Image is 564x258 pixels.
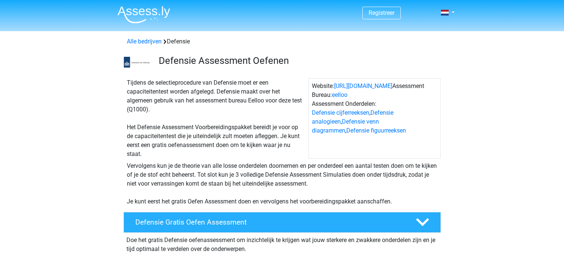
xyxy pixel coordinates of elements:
[124,37,441,46] div: Defensie
[121,212,444,233] a: Defensie Gratis Oefen Assessment
[135,218,404,226] h4: Defensie Gratis Oefen Assessment
[312,109,393,125] a: Defensie analogieen
[309,78,441,159] div: Website: Assessment Bureau: Assessment Onderdelen: , , ,
[312,109,369,116] a: Defensie cijferreeksen
[127,38,162,45] a: Alle bedrijven
[159,55,435,66] h3: Defensie Assessment Oefenen
[346,127,406,134] a: Defensie figuurreeksen
[118,6,170,23] img: Assessly
[123,233,441,254] div: Doe het gratis Defensie oefenassessment om inzichtelijk te krijgen wat jouw sterkere en zwakkere ...
[124,161,441,206] div: Vervolgens kun je de theorie van alle losse onderdelen doornemen en per onderdeel een aantal test...
[332,91,347,98] a: eelloo
[369,9,395,16] a: Registreer
[334,82,392,89] a: [URL][DOMAIN_NAME]
[312,118,379,134] a: Defensie venn diagrammen
[124,78,309,159] div: Tijdens de selectieprocedure van Defensie moet er een capaciteitentest worden afgelegd. Defensie ...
